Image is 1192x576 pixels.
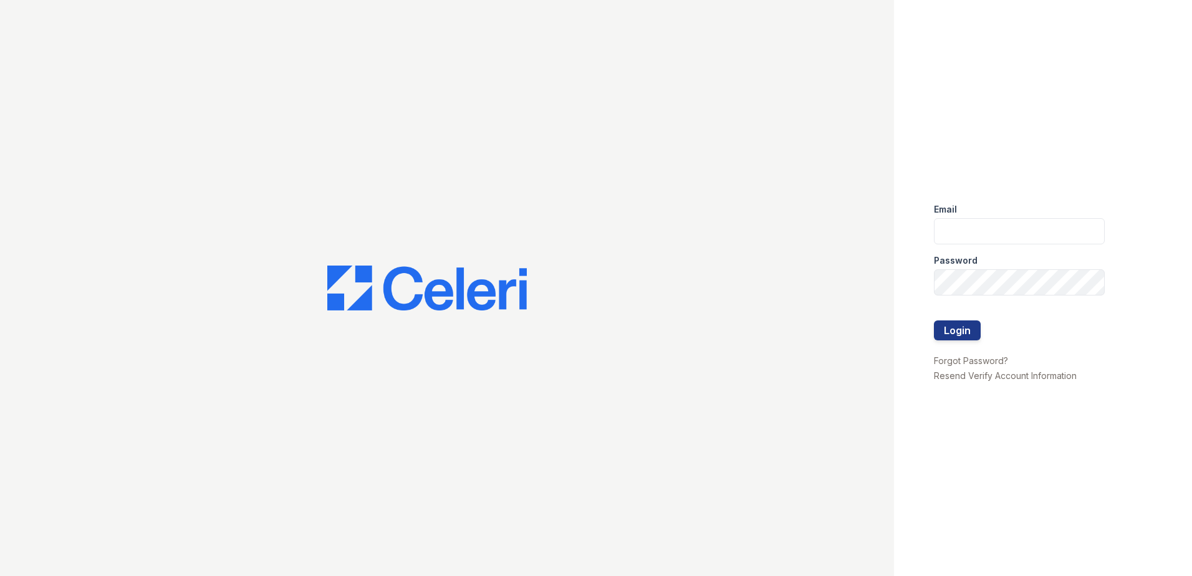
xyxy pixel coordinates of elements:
[934,320,981,340] button: Login
[934,254,978,267] label: Password
[934,203,957,216] label: Email
[327,266,527,310] img: CE_Logo_Blue-a8612792a0a2168367f1c8372b55b34899dd931a85d93a1a3d3e32e68fde9ad4.png
[934,370,1077,381] a: Resend Verify Account Information
[934,355,1008,366] a: Forgot Password?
